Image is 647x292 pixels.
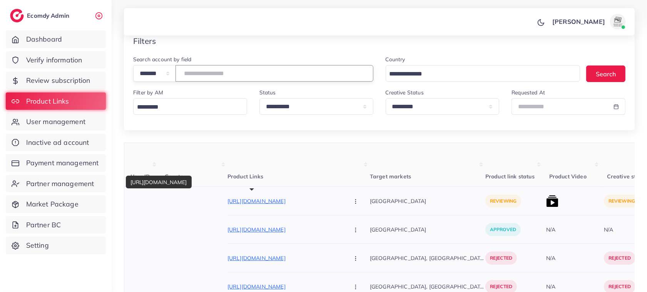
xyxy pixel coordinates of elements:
[370,221,485,238] p: [GEOGRAPHIC_DATA]
[548,14,629,29] a: [PERSON_NAME]avatar
[485,223,521,236] p: approved
[370,173,411,180] span: Target markets
[6,237,106,254] a: Setting
[610,14,625,29] img: avatar
[134,101,242,113] input: Search for option
[26,179,94,189] span: Partner management
[6,113,106,131] a: User management
[6,175,106,193] a: Partner management
[552,17,605,26] p: [PERSON_NAME]
[227,173,263,180] span: Product Links
[6,154,106,172] a: Payment management
[370,192,485,210] p: [GEOGRAPHIC_DATA]
[26,55,82,65] span: Verify information
[549,173,587,180] span: Product Video
[386,89,424,96] label: Creative Status
[133,55,192,63] label: Search account by field
[27,12,71,19] h2: Ecomdy Admin
[26,96,69,106] span: Product Links
[26,76,90,86] span: Review subscription
[227,196,343,206] p: [URL][DOMAIN_NAME]
[26,117,85,127] span: User management
[387,68,570,80] input: Search for option
[386,65,580,82] div: Search for option
[6,92,106,110] a: Product Links
[227,282,343,291] p: [URL][DOMAIN_NAME]
[6,134,106,151] a: Inactive ad account
[259,89,276,96] label: Status
[604,226,613,233] div: N/A
[6,195,106,213] a: Market Package
[227,253,343,263] p: [URL][DOMAIN_NAME]
[126,176,192,188] div: [URL][DOMAIN_NAME]
[386,55,405,63] label: Country
[485,173,535,180] span: Product link status
[546,254,555,262] div: N/A
[6,51,106,69] a: Verify information
[26,240,49,250] span: Setting
[26,34,62,44] span: Dashboard
[546,283,555,290] div: N/A
[227,225,343,234] p: [URL][DOMAIN_NAME]
[26,158,99,168] span: Payment management
[6,72,106,89] a: Review subscription
[604,195,640,208] p: reviewing
[26,220,61,230] span: Partner BC
[10,9,71,22] a: logoEcomdy Admin
[26,138,89,148] span: Inactive ad account
[604,252,635,265] p: rejected
[6,30,106,48] a: Dashboard
[133,98,247,115] div: Search for option
[370,249,485,267] p: [GEOGRAPHIC_DATA], [GEOGRAPHIC_DATA]
[133,89,163,96] label: Filter by AM
[546,195,558,207] img: list product video
[512,89,545,96] label: Requested At
[6,216,106,234] a: Partner BC
[133,36,156,46] h4: Filters
[485,252,517,265] p: rejected
[10,9,24,22] img: logo
[546,226,555,233] div: N/A
[26,199,79,209] span: Market Package
[485,195,521,208] p: reviewing
[586,65,625,82] button: Search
